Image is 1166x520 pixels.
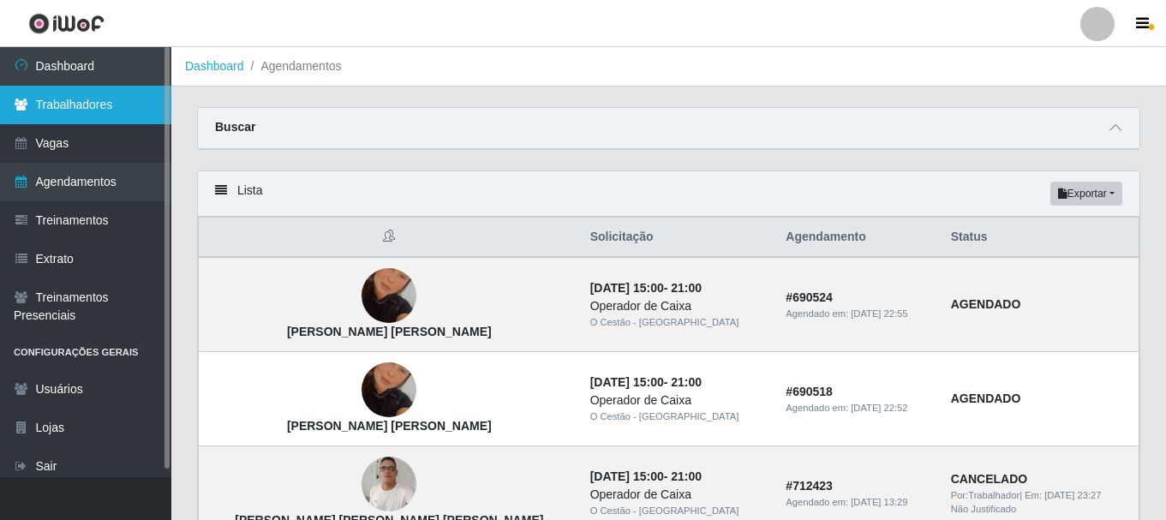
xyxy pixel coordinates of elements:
[671,375,702,389] time: 21:00
[951,391,1021,405] strong: AGENDADO
[590,297,766,315] div: Operador de Caixa
[671,469,702,483] time: 21:00
[287,325,492,338] strong: [PERSON_NAME] [PERSON_NAME]
[951,297,1021,311] strong: AGENDADO
[786,401,930,415] div: Agendado em:
[590,375,702,389] strong: -
[590,469,702,483] strong: -
[362,341,416,439] img: Crislene de Lima Flor
[171,47,1166,87] nav: breadcrumb
[215,120,255,134] strong: Buscar
[590,391,766,409] div: Operador de Caixa
[951,488,1128,503] div: | Em:
[1050,182,1122,206] button: Exportar
[951,502,1128,517] div: Não Justificado
[1044,490,1101,500] time: [DATE] 23:27
[590,486,766,504] div: Operador de Caixa
[775,218,940,258] th: Agendamento
[786,307,930,321] div: Agendado em:
[580,218,776,258] th: Solicitação
[851,497,907,507] time: [DATE] 13:29
[590,504,766,518] div: O Cestão - [GEOGRAPHIC_DATA]
[362,247,416,344] img: Crislene de Lima Flor
[590,409,766,424] div: O Cestão - [GEOGRAPHIC_DATA]
[786,290,833,304] strong: # 690524
[951,472,1027,486] strong: CANCELADO
[786,479,833,493] strong: # 712423
[28,13,105,34] img: CoreUI Logo
[941,218,1139,258] th: Status
[786,385,833,398] strong: # 690518
[851,403,907,413] time: [DATE] 22:52
[951,490,1020,500] span: Por: Trabalhador
[590,375,664,389] time: [DATE] 15:00
[185,59,244,73] a: Dashboard
[590,281,664,295] time: [DATE] 15:00
[671,281,702,295] time: 21:00
[244,57,342,75] li: Agendamentos
[198,171,1139,217] div: Lista
[590,315,766,330] div: O Cestão - [GEOGRAPHIC_DATA]
[590,469,664,483] time: [DATE] 15:00
[786,495,930,510] div: Agendado em:
[851,308,907,319] time: [DATE] 22:55
[590,281,702,295] strong: -
[287,419,492,433] strong: [PERSON_NAME] [PERSON_NAME]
